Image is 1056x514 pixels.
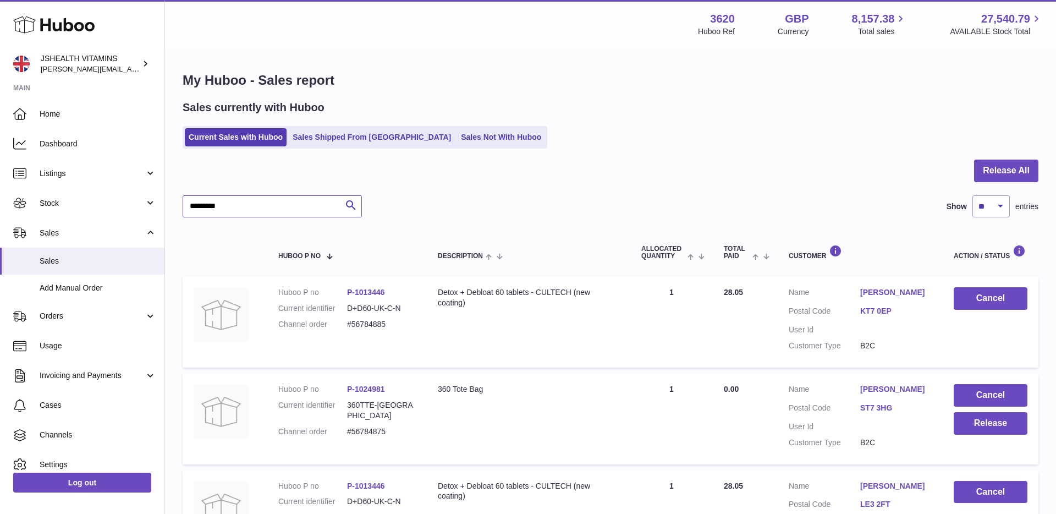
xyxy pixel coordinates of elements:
button: Release [954,412,1027,435]
span: Sales [40,228,145,238]
span: Settings [40,460,156,470]
dt: Huboo P no [278,481,347,491]
span: Usage [40,341,156,351]
span: Total paid [724,245,750,260]
dd: B2C [860,438,932,448]
div: Detox + Debloat 60 tablets - CULTECH (new coating) [438,481,619,502]
dd: B2C [860,341,932,351]
div: Customer [789,245,932,260]
span: 0.00 [724,385,739,393]
strong: GBP [785,12,809,26]
a: P-1013446 [347,288,385,297]
h2: Sales currently with Huboo [183,100,324,115]
strong: 3620 [710,12,735,26]
dt: Name [789,384,860,397]
div: Detox + Debloat 60 tablets - CULTECH (new coating) [438,287,619,308]
dt: Postal Code [789,403,860,416]
span: Invoicing and Payments [40,370,145,381]
img: no-photo.jpg [194,384,249,439]
dt: Postal Code [789,499,860,512]
img: francesca@jshealthvitamins.com [13,56,30,72]
dt: User Id [789,325,860,335]
dt: Name [789,481,860,494]
span: Orders [40,311,145,321]
dd: #56784875 [347,426,416,437]
button: Cancel [954,287,1027,310]
button: Release All [974,160,1038,182]
dd: D+D60-UK-C-N [347,496,416,507]
dt: Current identifier [278,496,347,507]
a: LE3 2FT [860,499,932,510]
span: Add Manual Order [40,283,156,293]
a: [PERSON_NAME] [860,287,932,298]
div: JSHEALTH VITAMINS [41,53,140,74]
dt: Current identifier [278,303,347,314]
span: Dashboard [40,139,156,149]
dd: #56784885 [347,319,416,330]
a: KT7 0EP [860,306,932,316]
a: Sales Not With Huboo [457,128,545,146]
div: Huboo Ref [698,26,735,37]
button: Cancel [954,384,1027,407]
span: 28.05 [724,482,743,490]
dt: Postal Code [789,306,860,319]
dt: User Id [789,422,860,432]
span: Home [40,109,156,119]
span: AVAILABLE Stock Total [950,26,1043,37]
span: Cases [40,400,156,411]
dt: Current identifier [278,400,347,421]
a: P-1013446 [347,482,385,490]
a: [PERSON_NAME] [860,384,932,395]
a: 8,157.38 Total sales [852,12,908,37]
div: Currency [778,26,809,37]
div: Action / Status [954,245,1027,260]
span: Huboo P no [278,253,321,260]
dt: Name [789,287,860,300]
td: 1 [630,373,713,464]
td: 1 [630,276,713,368]
div: 360 Tote Bag [438,384,619,395]
span: 8,157.38 [852,12,895,26]
span: 27,540.79 [981,12,1030,26]
span: 28.05 [724,288,743,297]
button: Cancel [954,481,1027,504]
label: Show [947,201,967,212]
dt: Huboo P no [278,287,347,298]
span: [PERSON_NAME][EMAIL_ADDRESS][DOMAIN_NAME] [41,64,221,73]
span: Total sales [858,26,907,37]
a: Current Sales with Huboo [185,128,287,146]
dt: Customer Type [789,341,860,351]
span: Sales [40,256,156,266]
a: P-1024981 [347,385,385,393]
dt: Customer Type [789,438,860,448]
a: Sales Shipped From [GEOGRAPHIC_DATA] [289,128,455,146]
a: Log out [13,473,151,493]
span: Channels [40,430,156,440]
img: no-photo.jpg [194,287,249,342]
dd: D+D60-UK-C-N [347,303,416,314]
dt: Channel order [278,426,347,437]
span: ALLOCATED Quantity [641,245,685,260]
a: ST7 3HG [860,403,932,413]
a: 27,540.79 AVAILABLE Stock Total [950,12,1043,37]
h1: My Huboo - Sales report [183,72,1038,89]
a: [PERSON_NAME] [860,481,932,491]
dt: Huboo P no [278,384,347,395]
span: Description [438,253,483,260]
dd: 360TTE-[GEOGRAPHIC_DATA] [347,400,416,421]
dt: Channel order [278,319,347,330]
span: entries [1015,201,1038,212]
span: Stock [40,198,145,209]
span: Listings [40,168,145,179]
